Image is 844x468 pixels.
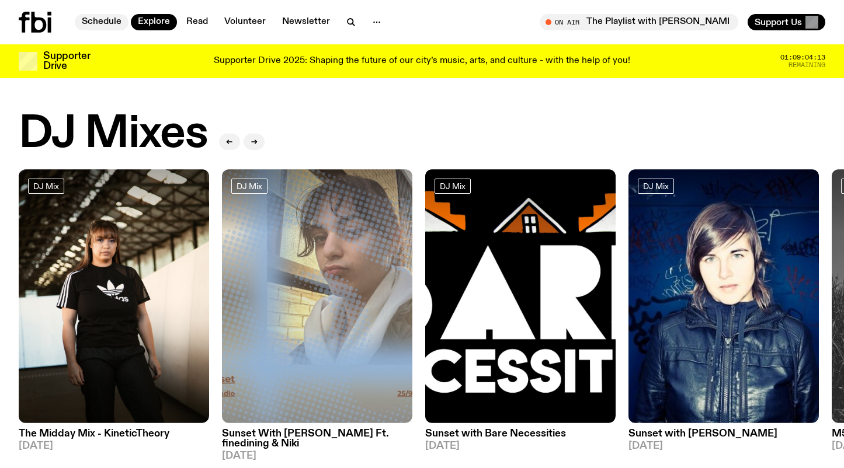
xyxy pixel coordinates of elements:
[33,181,59,190] span: DJ Mix
[131,14,177,30] a: Explore
[222,451,412,461] span: [DATE]
[217,14,273,30] a: Volunteer
[19,429,209,439] h3: The Midday Mix - KineticTheory
[628,429,819,439] h3: Sunset with [PERSON_NAME]
[19,112,207,156] h2: DJ Mixes
[214,56,630,67] p: Supporter Drive 2025: Shaping the future of our city’s music, arts, and culture - with the help o...
[237,181,262,190] span: DJ Mix
[748,14,825,30] button: Support Us
[19,423,209,451] a: The Midday Mix - KineticTheory[DATE]
[179,14,215,30] a: Read
[231,179,268,194] a: DJ Mix
[780,54,825,61] span: 01:09:04:13
[28,179,64,194] a: DJ Mix
[755,17,802,27] span: Support Us
[435,179,471,194] a: DJ Mix
[222,423,412,461] a: Sunset With [PERSON_NAME] Ft. finedining & Niki[DATE]
[425,429,616,439] h3: Sunset with Bare Necessities
[540,14,738,30] button: On AirThe Playlist with [PERSON_NAME] and [PERSON_NAME]
[638,179,674,194] a: DJ Mix
[43,51,90,71] h3: Supporter Drive
[628,423,819,451] a: Sunset with [PERSON_NAME][DATE]
[425,169,616,423] img: Bare Necessities
[789,62,825,68] span: Remaining
[440,181,466,190] span: DJ Mix
[628,441,819,451] span: [DATE]
[19,441,209,451] span: [DATE]
[425,423,616,451] a: Sunset with Bare Necessities[DATE]
[425,441,616,451] span: [DATE]
[275,14,337,30] a: Newsletter
[222,429,412,449] h3: Sunset With [PERSON_NAME] Ft. finedining & Niki
[75,14,128,30] a: Schedule
[643,181,669,190] span: DJ Mix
